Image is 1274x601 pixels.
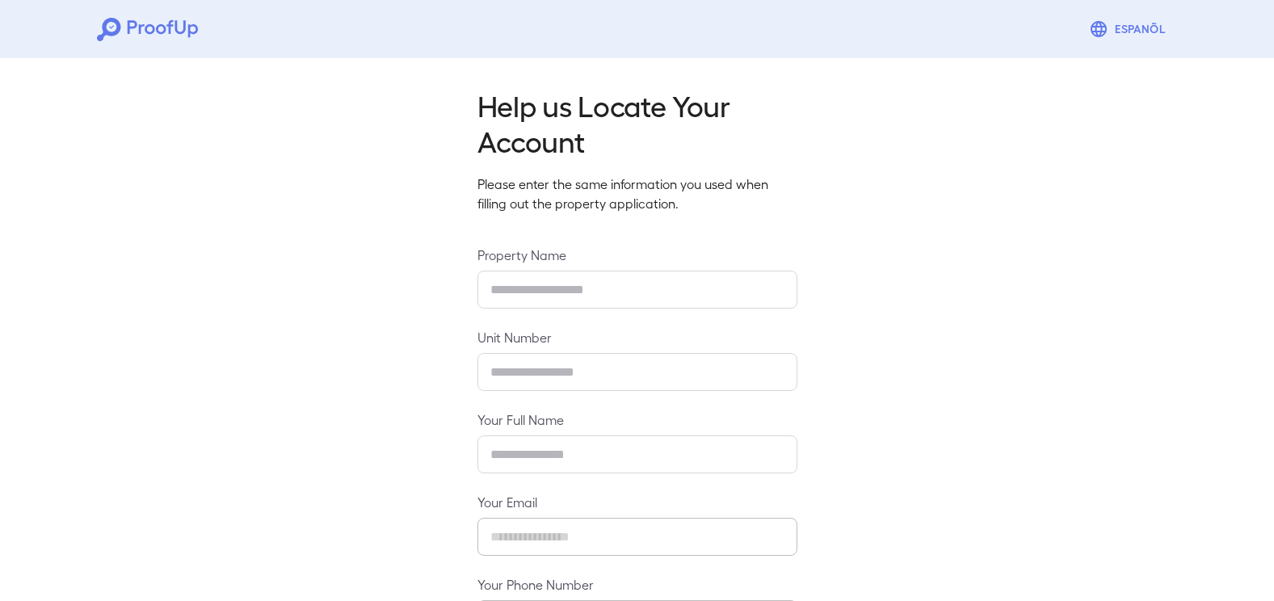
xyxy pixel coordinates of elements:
h2: Help us Locate Your Account [477,87,797,158]
label: Unit Number [477,328,797,347]
label: Your Email [477,493,797,511]
button: Espanõl [1083,13,1177,45]
p: Please enter the same information you used when filling out the property application. [477,174,797,213]
label: Property Name [477,246,797,264]
label: Your Full Name [477,410,797,429]
label: Your Phone Number [477,575,797,594]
